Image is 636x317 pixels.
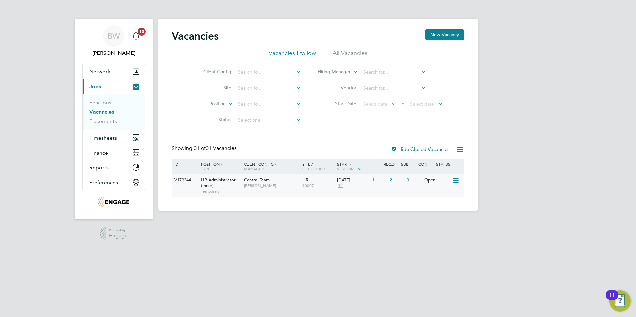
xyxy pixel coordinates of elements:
button: New Vacancy [425,29,464,40]
span: Powered by [109,227,128,233]
input: Search for... [236,68,301,77]
input: Search for... [361,68,426,77]
span: HR Administrator (Inner) [201,177,236,188]
span: Select date [410,101,434,107]
div: 2 [388,174,405,186]
a: Powered byEngage [100,227,128,240]
button: Reports [83,160,145,175]
div: Start / [335,158,382,175]
div: ID [173,158,196,170]
input: Search for... [236,84,301,93]
span: 01 Vacancies [194,145,237,152]
div: V179344 [173,174,196,186]
div: Client Config / [242,158,301,174]
span: 12 [337,183,344,189]
input: Select one [236,116,301,125]
span: Temporary [201,189,241,194]
button: Network [83,64,145,79]
button: Preferences [83,175,145,190]
span: Barrie Wreford [82,49,145,57]
div: 11 [609,295,615,304]
span: Site Group [302,166,325,171]
div: Reqd [382,158,399,170]
span: Finance [89,150,108,156]
div: 1 [370,174,388,186]
div: Conf [417,158,434,170]
span: Network [89,68,110,75]
label: Client Config [193,69,231,75]
span: Reports [89,164,109,171]
a: Vacancies [89,109,114,115]
a: Go to home page [82,197,145,207]
span: 10 [138,28,146,36]
span: Manager [244,166,264,171]
span: Central Team [244,177,270,183]
div: Open [423,174,452,186]
label: Start Date [318,101,356,107]
span: [PERSON_NAME] [244,183,299,188]
label: Status [193,117,231,123]
span: HR [302,177,308,183]
label: Hiring Manager [312,69,351,75]
span: Type [201,166,210,171]
span: Select date [363,101,387,107]
span: 90007 [302,183,334,188]
a: Positions [89,99,111,106]
div: Showing [172,145,238,152]
button: Open Resource Center, 11 new notifications [609,290,631,312]
span: Jobs [89,83,101,90]
label: Vendor [318,85,356,91]
img: portfoliopayroll-logo-retina.png [98,197,129,207]
span: 01 of [194,145,206,152]
span: Vendors [337,166,356,171]
li: Vacancies I follow [269,49,316,61]
div: Position / [196,158,242,174]
button: Finance [83,145,145,160]
nav: Main navigation [75,19,153,219]
div: Status [434,158,463,170]
a: BW[PERSON_NAME] [82,25,145,57]
h2: Vacancies [172,29,219,43]
label: Hide Closed Vacancies [391,146,450,152]
a: Placements [89,118,117,124]
label: Site [193,85,231,91]
div: Sub [399,158,417,170]
label: Position [187,101,226,107]
span: Engage [109,233,128,239]
a: 10 [129,25,143,47]
span: BW [107,32,120,40]
span: Timesheets [89,135,117,141]
li: All Vacancies [333,49,367,61]
button: Jobs [83,79,145,94]
span: To [398,99,406,108]
span: Preferences [89,179,118,186]
button: Timesheets [83,130,145,145]
div: [DATE] [337,177,369,183]
div: 0 [405,174,422,186]
div: Site / [301,158,336,174]
input: Search for... [361,84,426,93]
div: Jobs [83,94,145,130]
input: Search for... [236,100,301,109]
